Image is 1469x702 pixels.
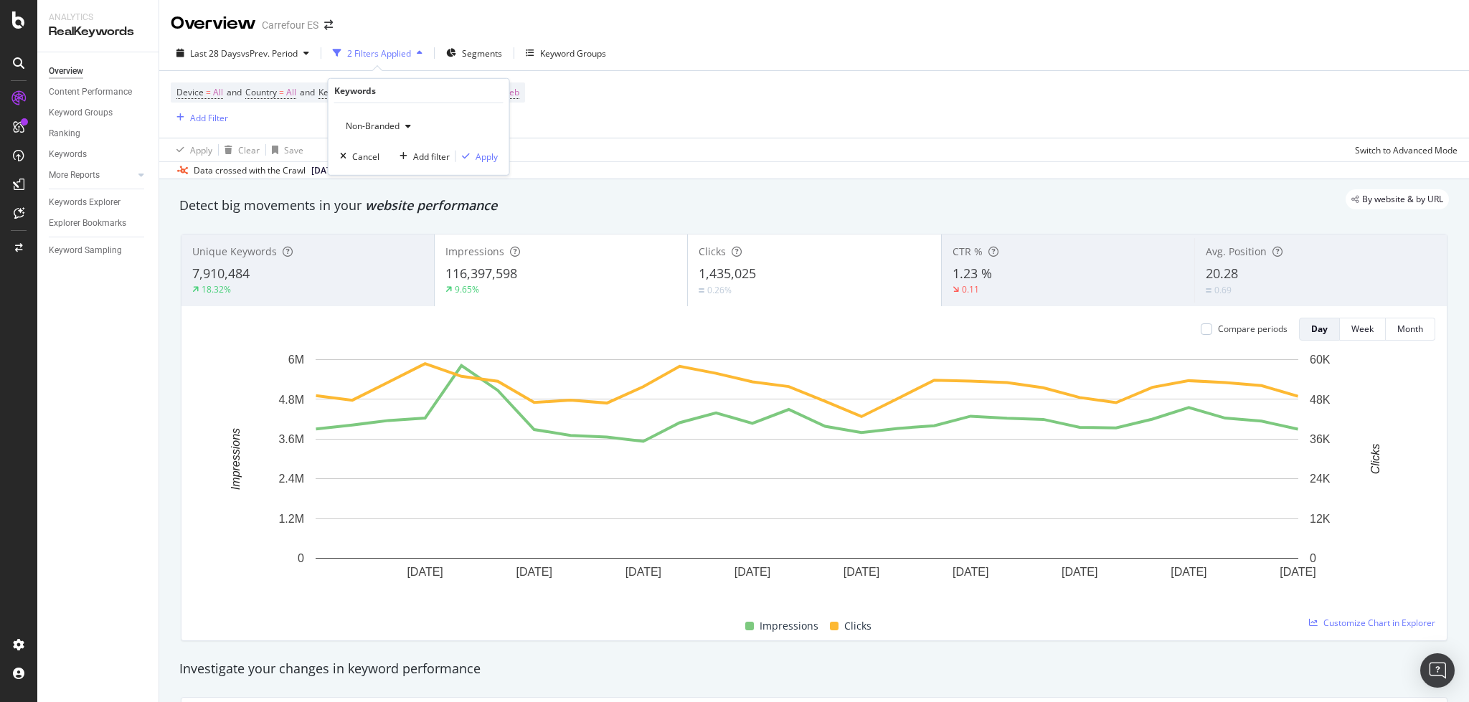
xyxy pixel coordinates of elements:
[238,144,260,156] div: Clear
[1362,195,1443,204] span: By website & by URL
[844,566,879,578] text: [DATE]
[1310,354,1331,366] text: 60K
[1351,323,1374,335] div: Week
[1323,617,1435,629] span: Customize Chart in Explorer
[334,149,379,163] button: Cancel
[49,147,87,162] div: Keywords
[1310,552,1316,564] text: 0
[266,138,303,161] button: Save
[1214,284,1232,296] div: 0.69
[279,86,284,98] span: =
[1062,566,1097,578] text: [DATE]
[962,283,979,295] div: 0.11
[288,354,304,366] text: 6M
[49,147,148,162] a: Keywords
[445,265,517,282] span: 116,397,598
[49,168,134,183] a: More Reports
[327,42,428,65] button: 2 Filters Applied
[278,513,304,525] text: 1.2M
[190,144,212,156] div: Apply
[1346,189,1449,209] div: legacy label
[1349,138,1458,161] button: Switch to Advanced Mode
[213,82,223,103] span: All
[49,243,122,258] div: Keyword Sampling
[245,86,277,98] span: Country
[1206,245,1267,258] span: Avg. Position
[278,473,304,485] text: 2.4M
[171,42,315,65] button: Last 28 DaysvsPrev. Period
[1280,566,1316,578] text: [DATE]
[1206,288,1211,293] img: Equal
[278,393,304,405] text: 4.8M
[1386,318,1435,341] button: Month
[516,566,552,578] text: [DATE]
[1171,566,1206,578] text: [DATE]
[1309,617,1435,629] a: Customize Chart in Explorer
[699,288,704,293] img: Equal
[49,243,148,258] a: Keyword Sampling
[953,265,992,282] span: 1.23 %
[707,284,732,296] div: 0.26%
[190,112,228,124] div: Add Filter
[1310,473,1331,485] text: 24K
[394,149,450,163] button: Add filter
[347,47,411,60] div: 2 Filters Applied
[1310,513,1331,525] text: 12K
[462,47,502,60] span: Segments
[699,245,726,258] span: Clicks
[49,126,80,141] div: Ranking
[340,120,400,132] span: Non-Branded
[1340,318,1386,341] button: Week
[49,195,148,210] a: Keywords Explorer
[219,138,260,161] button: Clear
[953,245,983,258] span: CTR %
[49,195,121,210] div: Keywords Explorer
[49,85,132,100] div: Content Performance
[171,138,212,161] button: Apply
[306,162,356,179] button: [DATE]
[844,617,872,635] span: Clicks
[455,283,479,295] div: 9.65%
[520,42,612,65] button: Keyword Groups
[49,105,148,120] a: Keyword Groups
[286,82,296,103] span: All
[324,20,333,30] div: arrow-right-arrow-left
[49,216,148,231] a: Explorer Bookmarks
[49,64,148,79] a: Overview
[193,352,1421,601] div: A chart.
[194,164,306,177] div: Data crossed with the Crawl
[1218,323,1288,335] div: Compare periods
[1397,323,1423,335] div: Month
[49,11,147,24] div: Analytics
[625,566,661,578] text: [DATE]
[501,82,519,103] span: Web
[278,433,304,445] text: 3.6M
[227,86,242,98] span: and
[1369,444,1381,475] text: Clicks
[284,144,303,156] div: Save
[1355,144,1458,156] div: Switch to Advanced Mode
[262,18,318,32] div: Carrefour ES
[445,245,504,258] span: Impressions
[318,86,357,98] span: Keywords
[192,245,277,258] span: Unique Keywords
[540,47,606,60] div: Keyword Groups
[953,566,988,578] text: [DATE]
[49,24,147,40] div: RealKeywords
[230,428,242,490] text: Impressions
[176,86,204,98] span: Device
[300,86,315,98] span: and
[1299,318,1340,341] button: Day
[760,617,818,635] span: Impressions
[1420,653,1455,688] div: Open Intercom Messenger
[1310,433,1331,445] text: 36K
[49,168,100,183] div: More Reports
[190,47,241,60] span: Last 28 Days
[440,42,508,65] button: Segments
[1310,393,1331,405] text: 48K
[1311,323,1328,335] div: Day
[49,216,126,231] div: Explorer Bookmarks
[241,47,298,60] span: vs Prev. Period
[407,566,443,578] text: [DATE]
[49,126,148,141] a: Ranking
